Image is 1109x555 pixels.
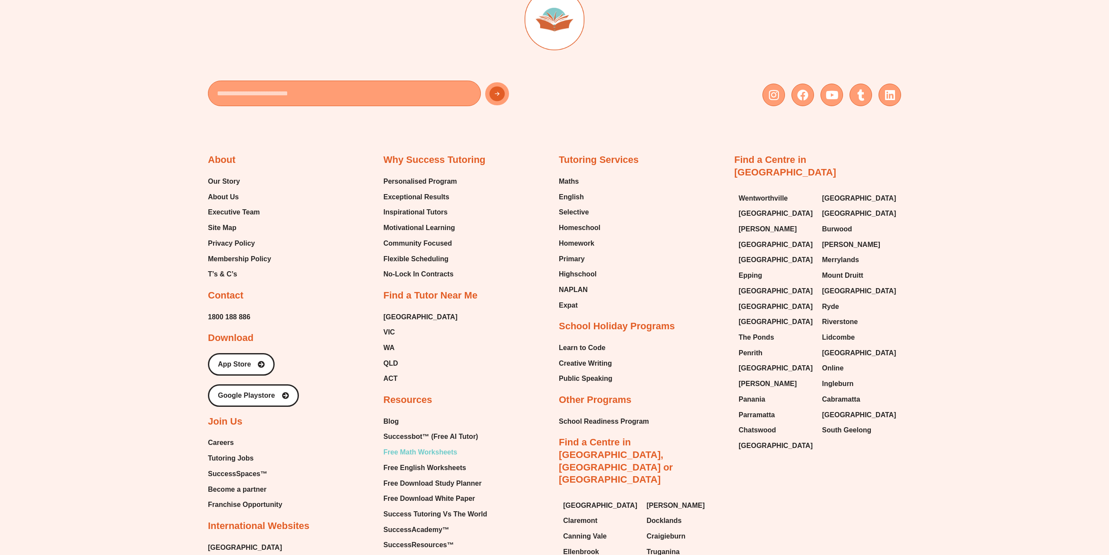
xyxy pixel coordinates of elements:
a: Cabramatta [822,393,897,406]
span: [GEOGRAPHIC_DATA] [739,362,813,375]
a: South Geelong [822,424,897,437]
h2: Other Programs [559,394,632,406]
span: South Geelong [822,424,872,437]
span: Wentworthville [739,192,788,205]
a: School Readiness Program [559,415,649,428]
a: ACT [383,372,457,385]
a: Homework [559,237,600,250]
a: Learn to Code [559,341,613,354]
a: Claremont [563,514,638,527]
h2: School Holiday Programs [559,320,675,333]
a: [PERSON_NAME] [822,238,897,251]
a: Burwood [822,223,897,236]
h2: About [208,154,236,166]
span: About Us [208,191,239,204]
h2: Why Success Tutoring [383,154,486,166]
a: Free English Worksheets [383,461,487,474]
span: Membership Policy [208,253,271,266]
span: English [559,191,584,204]
a: English [559,191,600,204]
a: Free Download White Paper [383,492,487,505]
span: Craigieburn [647,530,686,543]
span: [PERSON_NAME] [739,223,797,236]
span: [GEOGRAPHIC_DATA] [383,311,457,324]
a: [GEOGRAPHIC_DATA] [739,439,814,452]
a: Free Math Worksheets [383,446,487,459]
span: Our Story [208,175,240,188]
a: Privacy Policy [208,237,271,250]
a: SuccessSpaces™ [208,467,282,480]
span: Learn to Code [559,341,606,354]
span: Flexible Scheduling [383,253,448,266]
span: QLD [383,357,398,370]
form: New Form [208,81,550,110]
span: Careers [208,436,234,449]
a: Ryde [822,300,897,313]
a: Merrylands [822,253,897,266]
a: [PERSON_NAME] [739,223,814,236]
span: [GEOGRAPHIC_DATA] [739,315,813,328]
span: The Ponds [739,331,774,344]
span: [GEOGRAPHIC_DATA] [563,499,637,512]
a: Craigieburn [647,530,722,543]
a: Online [822,362,897,375]
span: NAPLAN [559,283,588,296]
span: App Store [218,361,251,368]
a: Ingleburn [822,377,897,390]
a: Docklands [647,514,722,527]
span: Epping [739,269,762,282]
span: [GEOGRAPHIC_DATA] [822,285,896,298]
span: Homework [559,237,594,250]
span: No-Lock In Contracts [383,268,454,281]
a: VIC [383,326,457,339]
span: Lidcombe [822,331,855,344]
a: Executive Team [208,206,271,219]
a: [GEOGRAPHIC_DATA] [822,347,897,360]
a: Panania [739,393,814,406]
a: Site Map [208,221,271,234]
a: Expat [559,299,600,312]
a: Personalised Program [383,175,457,188]
span: Site Map [208,221,237,234]
span: Creative Writing [559,357,612,370]
h2: Download [208,332,253,344]
h2: Contact [208,289,243,302]
a: Highschool [559,268,600,281]
span: Merrylands [822,253,859,266]
a: T’s & C’s [208,268,271,281]
span: Parramatta [739,409,775,422]
span: Inspirational Tutors [383,206,447,219]
span: [PERSON_NAME] [647,499,705,512]
span: Canning Vale [563,530,606,543]
a: [PERSON_NAME] [739,377,814,390]
a: [GEOGRAPHIC_DATA] [739,300,814,313]
a: [GEOGRAPHIC_DATA] [739,362,814,375]
a: [PERSON_NAME] [647,499,722,512]
a: [GEOGRAPHIC_DATA] [739,238,814,251]
span: Tutoring Jobs [208,452,253,465]
a: Free Download Study Planner [383,477,487,490]
a: Successbot™ (Free AI Tutor) [383,430,487,443]
span: Successbot™ (Free AI Tutor) [383,430,478,443]
span: Ingleburn [822,377,854,390]
span: Motivational Learning [383,221,455,234]
span: SuccessResources™ [383,539,454,552]
a: Public Speaking [559,372,613,385]
a: Blog [383,415,487,428]
a: SuccessAcademy™ [383,523,487,536]
span: Penrith [739,347,762,360]
a: Chatswood [739,424,814,437]
a: [GEOGRAPHIC_DATA] [822,207,897,220]
span: [GEOGRAPHIC_DATA] [739,300,813,313]
a: Motivational Learning [383,221,457,234]
a: Success Tutoring Vs The World [383,508,487,521]
a: Flexible Scheduling [383,253,457,266]
a: Homeschool [559,221,600,234]
span: Claremont [563,514,597,527]
span: Panania [739,393,765,406]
